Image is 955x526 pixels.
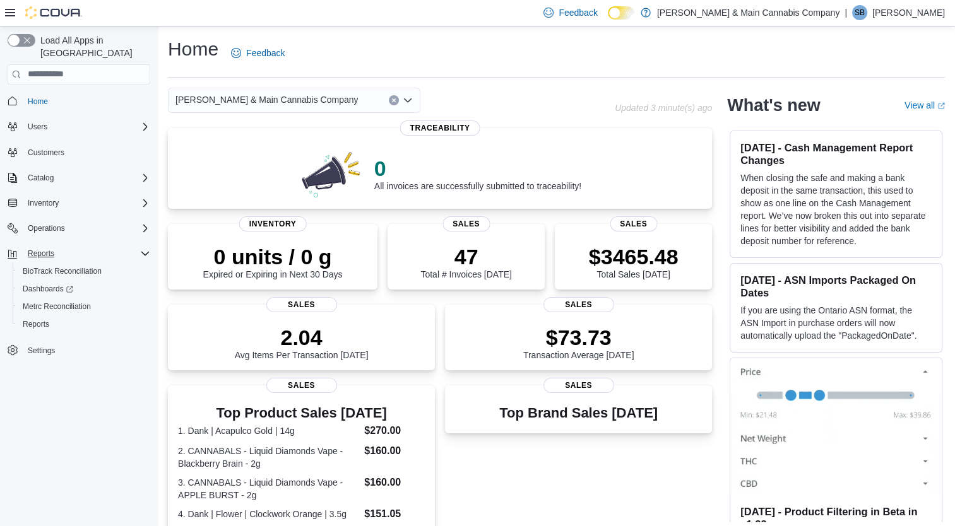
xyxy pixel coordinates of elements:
[364,475,425,490] dd: $160.00
[168,37,218,62] h1: Home
[23,119,150,134] span: Users
[543,297,614,312] span: Sales
[23,144,150,160] span: Customers
[28,96,48,107] span: Home
[28,223,65,233] span: Operations
[18,299,150,314] span: Metrc Reconciliation
[239,216,307,231] span: Inventory
[175,92,358,107] span: [PERSON_NAME] & Main Cannabis Company
[28,148,64,158] span: Customers
[35,34,150,59] span: Load All Apps in [GEOGRAPHIC_DATA]
[23,221,70,236] button: Operations
[589,244,679,269] p: $3465.48
[18,299,96,314] a: Metrc Reconciliation
[13,315,155,333] button: Reports
[28,198,59,208] span: Inventory
[400,120,480,136] span: Traceability
[18,264,107,279] a: BioTrack Reconciliation
[23,246,59,261] button: Reports
[203,244,343,279] div: Expired or Expiring in Next 30 Days
[18,264,150,279] span: BioTrack Reconciliation
[23,94,53,109] a: Home
[18,317,150,332] span: Reports
[403,95,413,105] button: Open list of options
[299,148,364,199] img: 0
[178,476,359,501] dt: 3. CANNABALS - Liquid Diamonds Vape - APPLE BURST - 2g
[420,244,511,269] p: 47
[852,5,867,20] div: Steve Bruno
[364,443,425,459] dd: $160.00
[3,341,155,359] button: Settings
[364,506,425,522] dd: $151.05
[740,172,932,247] p: When closing the safe and making a bank deposit in the same transaction, this used to show as one...
[28,248,54,259] span: Reports
[523,325,634,360] div: Transaction Average [DATE]
[23,246,150,261] span: Reports
[23,196,150,211] span: Inventory
[3,219,155,237] button: Operations
[610,216,657,231] span: Sales
[727,95,820,115] h2: What's new
[845,5,847,20] p: |
[442,216,490,231] span: Sales
[8,87,150,392] nav: Complex example
[389,95,399,105] button: Clear input
[13,262,155,280] button: BioTrack Reconciliation
[3,194,155,212] button: Inventory
[235,325,369,350] p: 2.04
[235,325,369,360] div: Avg Items Per Transaction [DATE]
[740,304,932,342] p: If you are using the Ontario ASN format, the ASN Import in purchase orders will now automatically...
[28,346,55,356] span: Settings
[178,445,359,470] dt: 2. CANNABALS - Liquid Diamonds Vape - Blackberry Brain - 2g
[23,343,60,358] a: Settings
[23,196,64,211] button: Inventory
[23,284,73,294] span: Dashboards
[246,47,285,59] span: Feedback
[203,244,343,269] p: 0 units / 0 g
[420,244,511,279] div: Total # Invoices [DATE]
[937,102,945,110] svg: External link
[374,156,581,191] div: All invoices are successfully submitted to traceability!
[523,325,634,350] p: $73.73
[23,266,102,276] span: BioTrack Reconciliation
[25,6,82,19] img: Cova
[3,92,155,110] button: Home
[178,424,359,437] dt: 1. Dank | Acapulco Gold | 14g
[3,245,155,262] button: Reports
[28,122,47,132] span: Users
[615,103,712,113] p: Updated 3 minute(s) ago
[178,406,425,421] h3: Top Product Sales [DATE]
[872,5,945,20] p: [PERSON_NAME]
[23,119,52,134] button: Users
[18,281,78,296] a: Dashboards
[364,423,425,438] dd: $270.00
[18,317,54,332] a: Reports
[23,319,49,329] span: Reports
[266,297,337,312] span: Sales
[18,281,150,296] span: Dashboards
[499,406,658,421] h3: Top Brand Sales [DATE]
[3,169,155,187] button: Catalog
[178,508,359,520] dt: 4. Dank | Flower | Clockwork Orange | 3.5g
[3,143,155,161] button: Customers
[740,141,932,167] h3: [DATE] - Cash Management Report Changes
[23,145,69,160] a: Customers
[226,40,290,66] a: Feedback
[740,274,932,299] h3: [DATE] - ASN Imports Packaged On Dates
[543,378,614,393] span: Sales
[559,6,597,19] span: Feedback
[905,100,945,110] a: View allExternal link
[3,118,155,136] button: Users
[23,301,91,312] span: Metrc Reconciliation
[657,5,839,20] p: [PERSON_NAME] & Main Cannabis Company
[374,156,581,181] p: 0
[13,280,155,298] a: Dashboards
[855,5,865,20] span: SB
[608,6,634,20] input: Dark Mode
[23,170,59,185] button: Catalog
[23,93,150,109] span: Home
[589,244,679,279] div: Total Sales [DATE]
[23,342,150,358] span: Settings
[23,221,150,236] span: Operations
